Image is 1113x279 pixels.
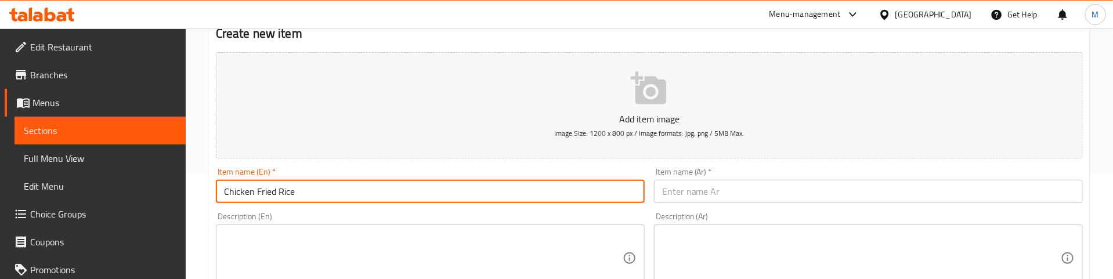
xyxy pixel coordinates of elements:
[5,89,186,117] a: Menus
[5,200,186,228] a: Choice Groups
[30,235,176,249] span: Coupons
[5,33,186,61] a: Edit Restaurant
[5,228,186,256] a: Coupons
[554,126,744,140] span: Image Size: 1200 x 800 px / Image formats: jpg, png / 5MB Max.
[30,207,176,221] span: Choice Groups
[216,180,645,203] input: Enter name En
[32,96,176,110] span: Menus
[654,180,1083,203] input: Enter name Ar
[30,263,176,277] span: Promotions
[30,40,176,54] span: Edit Restaurant
[15,144,186,172] a: Full Menu View
[24,151,176,165] span: Full Menu View
[15,172,186,200] a: Edit Menu
[216,25,1083,42] h2: Create new item
[234,112,1065,126] p: Add item image
[769,8,841,21] div: Menu-management
[1092,8,1099,21] span: M
[24,179,176,193] span: Edit Menu
[30,68,176,82] span: Branches
[5,61,186,89] a: Branches
[24,124,176,137] span: Sections
[216,52,1083,158] button: Add item imageImage Size: 1200 x 800 px / Image formats: jpg, png / 5MB Max.
[15,117,186,144] a: Sections
[895,8,972,21] div: [GEOGRAPHIC_DATA]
